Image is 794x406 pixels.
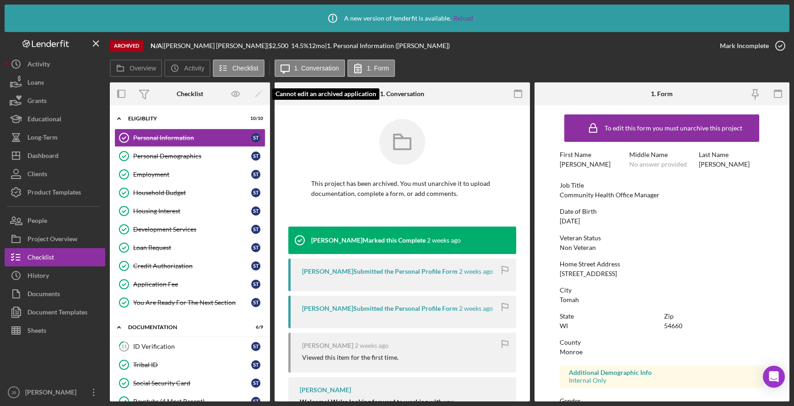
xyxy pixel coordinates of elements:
[27,73,44,94] div: Loans
[114,257,265,275] a: Credit AuthorizationST
[151,42,162,49] b: N/A
[133,361,251,368] div: Tribal ID
[699,161,750,168] div: [PERSON_NAME]
[133,152,251,160] div: Personal Demographics
[27,211,47,232] div: People
[133,207,251,215] div: Housing Interest
[5,285,105,303] a: Documents
[251,188,260,197] div: S T
[5,183,105,201] a: Product Templates
[251,298,260,307] div: S T
[5,55,105,73] button: Activity
[5,266,105,285] button: History
[164,42,269,49] div: [PERSON_NAME] [PERSON_NAME] |
[114,184,265,202] a: Household BudgetST
[133,379,251,387] div: Social Security Card
[27,321,46,342] div: Sheets
[114,238,265,257] a: Loan RequestST
[251,243,260,252] div: S T
[5,383,105,401] button: JB[PERSON_NAME]
[294,65,339,72] label: 1. Conversation
[251,206,260,216] div: S T
[560,287,764,294] div: City
[699,151,764,158] div: Last Name
[177,90,203,97] div: Checklist
[5,92,105,110] button: Grants
[664,322,682,330] div: 54660
[311,237,426,244] div: [PERSON_NAME] Marked this Complete
[114,147,265,165] a: Personal DemographicsST
[5,128,105,146] a: Long-Term
[560,151,625,158] div: First Name
[151,42,164,49] div: |
[5,73,105,92] button: Loans
[5,303,105,321] button: Document Templates
[133,262,251,270] div: Credit Authorization
[5,248,105,266] button: Checklist
[629,151,694,158] div: Middle Name
[308,42,325,49] div: 12 mo
[27,266,49,287] div: History
[275,60,345,77] button: 1. Conversation
[569,369,755,376] div: Additional Demographic Info
[711,37,789,55] button: Mark Incomplete
[133,281,251,288] div: Application Fee
[5,211,105,230] button: People
[27,230,77,250] div: Project Overview
[560,260,764,268] div: Home Street Address
[251,261,260,271] div: S T
[560,339,764,346] div: County
[560,234,764,242] div: Veteran Status
[560,270,617,277] div: [STREET_ADDRESS]
[128,116,240,121] div: Eligiblity
[184,65,204,72] label: Activity
[269,42,291,49] div: $2,500
[5,110,105,128] a: Educational
[321,7,473,30] div: A new version of lenderfit is available.
[27,248,54,269] div: Checklist
[133,343,251,350] div: ID Verification
[355,342,389,349] time: 2025-09-03 18:22
[133,398,251,405] div: Paystubs (4 Most Recent)
[664,313,764,320] div: Zip
[311,179,493,199] p: This project has been archived. You must unarchive it to upload documentation, complete a form, o...
[560,191,659,199] div: Community Health Office Manager
[232,65,259,72] label: Checklist
[114,129,265,147] a: Personal InformationST
[133,299,251,306] div: You Are Ready For The Next Section
[629,161,687,168] div: No answer provided
[27,92,47,112] div: Grants
[5,321,105,340] button: Sheets
[133,189,251,196] div: Household Budget
[114,293,265,312] a: You Are Ready For The Next SectionST
[5,165,105,183] button: Clients
[247,116,263,121] div: 10 / 10
[114,165,265,184] a: EmploymentST
[128,325,240,330] div: Documentation
[121,343,127,349] tspan: 11
[560,348,583,356] div: Monroe
[302,305,458,312] div: [PERSON_NAME] Submitted the Personal Profile Form
[5,230,105,248] button: Project Overview
[560,217,580,225] div: [DATE]
[651,90,673,97] div: 1. Form
[110,40,143,52] div: Archived
[605,125,742,132] div: To edit this form you must unarchive this project
[251,152,260,161] div: S T
[302,342,353,349] div: [PERSON_NAME]
[560,313,659,320] div: State
[560,182,764,189] div: Job Title
[27,165,47,185] div: Clients
[454,15,473,22] a: Reload
[302,268,458,275] div: [PERSON_NAME] Submitted the Personal Profile Form
[251,133,260,142] div: S T
[367,65,389,72] label: 1. Form
[325,42,450,49] div: | 1. Personal Information ([PERSON_NAME])
[133,134,251,141] div: Personal Information
[720,37,769,55] div: Mark Incomplete
[560,208,764,215] div: Date of Birth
